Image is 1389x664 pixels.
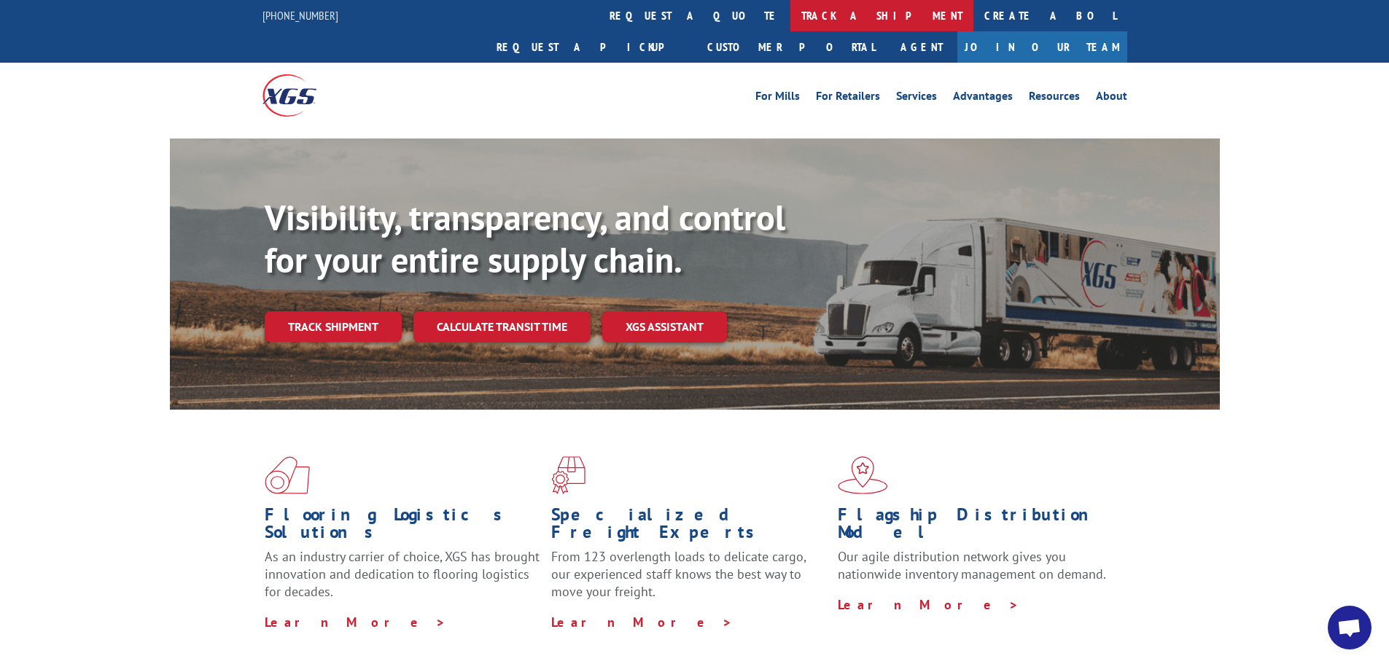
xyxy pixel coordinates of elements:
h1: Flagship Distribution Model [838,506,1113,548]
a: For Retailers [816,90,880,106]
a: Agent [886,31,957,63]
a: Customer Portal [696,31,886,63]
a: Open chat [1328,606,1372,649]
a: [PHONE_NUMBER] [262,8,338,23]
p: From 123 overlength loads to delicate cargo, our experienced staff knows the best way to move you... [551,548,827,613]
a: XGS ASSISTANT [602,311,727,343]
a: Services [896,90,937,106]
a: Request a pickup [486,31,696,63]
span: As an industry carrier of choice, XGS has brought innovation and dedication to flooring logistics... [265,548,540,600]
a: About [1096,90,1127,106]
a: Track shipment [265,311,402,342]
img: xgs-icon-flagship-distribution-model-red [838,456,888,494]
h1: Specialized Freight Experts [551,506,827,548]
a: Learn More > [838,596,1019,613]
a: For Mills [755,90,800,106]
a: Advantages [953,90,1013,106]
h1: Flooring Logistics Solutions [265,506,540,548]
a: Learn More > [265,614,446,630]
a: Calculate transit time [413,311,591,343]
span: Our agile distribution network gives you nationwide inventory management on demand. [838,548,1106,582]
a: Learn More > [551,614,733,630]
a: Join Our Team [957,31,1127,63]
b: Visibility, transparency, and control for your entire supply chain. [265,195,785,282]
a: Resources [1029,90,1080,106]
img: xgs-icon-total-supply-chain-intelligence-red [265,456,310,494]
img: xgs-icon-focused-on-flooring-red [551,456,585,494]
